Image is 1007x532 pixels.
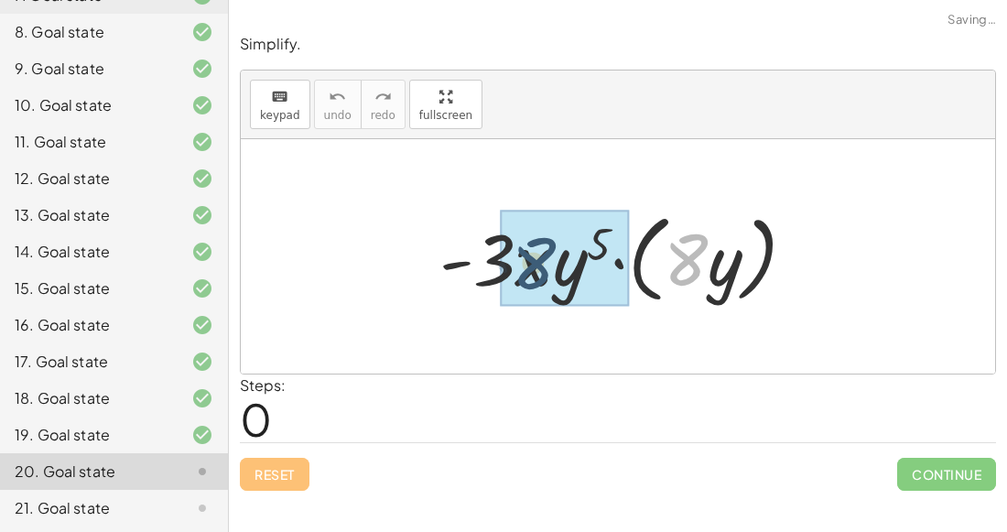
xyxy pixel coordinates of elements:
[240,391,272,447] span: 0
[191,314,213,336] i: Task finished and correct.
[191,277,213,299] i: Task finished and correct.
[15,168,162,190] div: 12. Goal state
[260,109,300,122] span: keypad
[419,109,472,122] span: fullscreen
[191,424,213,446] i: Task finished and correct.
[15,424,162,446] div: 19. Goal state
[15,21,162,43] div: 8. Goal state
[15,131,162,153] div: 11. Goal state
[15,387,162,409] div: 18. Goal state
[191,497,213,519] i: Task not started.
[191,131,213,153] i: Task finished and correct.
[240,34,996,55] p: Simplify.
[191,94,213,116] i: Task finished and correct.
[191,58,213,80] i: Task finished and correct.
[15,351,162,373] div: 17. Goal state
[947,11,996,29] span: Saving…
[324,109,352,122] span: undo
[409,80,482,129] button: fullscreen
[15,204,162,226] div: 13. Goal state
[191,168,213,190] i: Task finished and correct.
[314,80,362,129] button: undoundo
[15,58,162,80] div: 9. Goal state
[191,204,213,226] i: Task finished and correct.
[191,241,213,263] i: Task finished and correct.
[191,21,213,43] i: Task finished and correct.
[329,86,346,108] i: undo
[15,94,162,116] div: 10. Goal state
[374,86,392,108] i: redo
[15,314,162,336] div: 16. Goal state
[15,241,162,263] div: 14. Goal state
[15,461,162,483] div: 20. Goal state
[191,351,213,373] i: Task finished and correct.
[361,80,406,129] button: redoredo
[371,109,395,122] span: redo
[15,497,162,519] div: 21. Goal state
[240,375,286,395] label: Steps:
[191,387,213,409] i: Task finished and correct.
[250,80,310,129] button: keyboardkeypad
[271,86,288,108] i: keyboard
[15,277,162,299] div: 15. Goal state
[191,461,213,483] i: Task not started.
